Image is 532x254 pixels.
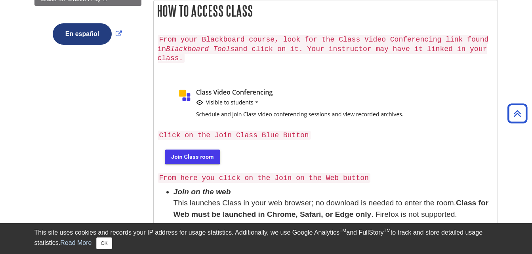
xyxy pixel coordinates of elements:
[154,0,498,21] h2: How to Access Class
[505,108,530,119] a: Back to Top
[384,228,391,233] sup: TM
[158,173,370,183] code: From here you click on the Join on the Web button
[158,35,489,63] code: From your Blackboard course, look for the Class Video Conferencing link found in and click on it....
[51,30,124,37] a: Link opens in new window
[339,228,346,233] sup: TM
[53,23,112,45] button: En español
[158,144,226,169] img: blue button
[174,186,494,220] li: This launches Class in your web browser; no download is needed to enter the room. . Firefox is no...
[158,82,453,126] img: class
[174,188,231,196] em: Join on the web
[96,237,112,249] button: Close
[60,239,92,246] a: Read More
[166,45,235,53] em: Blackboard Tools
[34,228,498,249] div: This site uses cookies and records your IP address for usage statistics. Additionally, we use Goo...
[158,131,311,140] code: Click on the Join Class Blue Button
